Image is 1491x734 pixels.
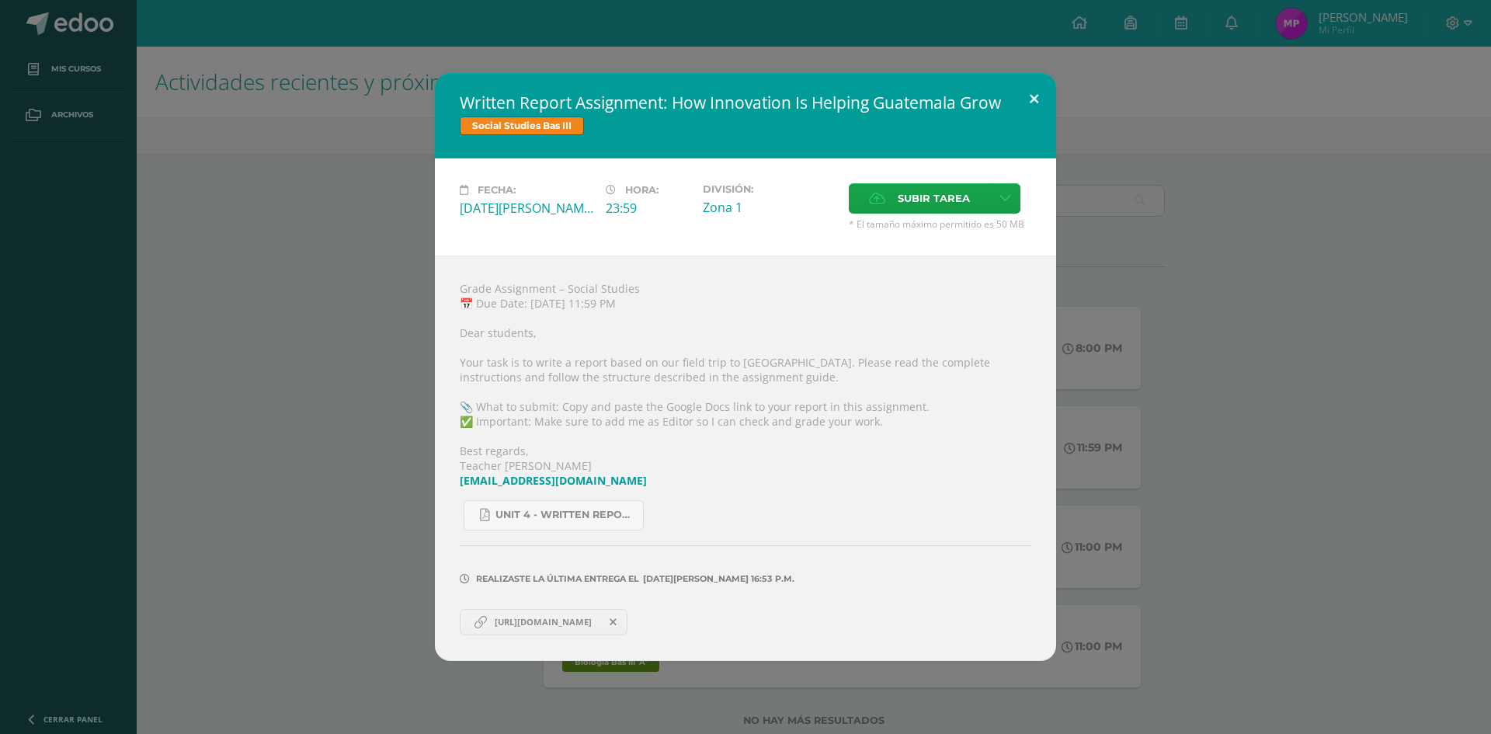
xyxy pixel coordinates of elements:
label: División: [703,183,836,195]
span: Remover entrega [600,614,627,631]
a: [URL][DOMAIN_NAME] [460,609,627,635]
button: Close (Esc) [1012,73,1056,126]
span: Realizaste la última entrega el [476,573,639,584]
div: [DATE][PERSON_NAME] [460,200,593,217]
span: [DATE][PERSON_NAME] 16:53 p.m. [639,579,794,579]
span: Fecha: [478,184,516,196]
span: Subir tarea [898,184,970,213]
span: Hora: [625,184,659,196]
span: Unit 4 - Written Report Assignment_ How Innovation Is Helping [GEOGRAPHIC_DATA] Grow.pdf [495,509,635,521]
span: [URL][DOMAIN_NAME] [487,616,600,628]
div: Grade Assignment – Social Studies 📅 Due Date: [DATE] 11:59 PM Dear students, Your task is to writ... [435,256,1056,661]
div: Zona 1 [703,199,836,216]
h2: Written Report Assignment: How Innovation Is Helping Guatemala Grow [460,92,1031,113]
span: Social Studies Bas III [460,117,584,135]
a: Unit 4 - Written Report Assignment_ How Innovation Is Helping [GEOGRAPHIC_DATA] Grow.pdf [464,500,644,530]
div: 23:59 [606,200,690,217]
a: [EMAIL_ADDRESS][DOMAIN_NAME] [460,473,647,488]
span: * El tamaño máximo permitido es 50 MB [849,217,1031,231]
